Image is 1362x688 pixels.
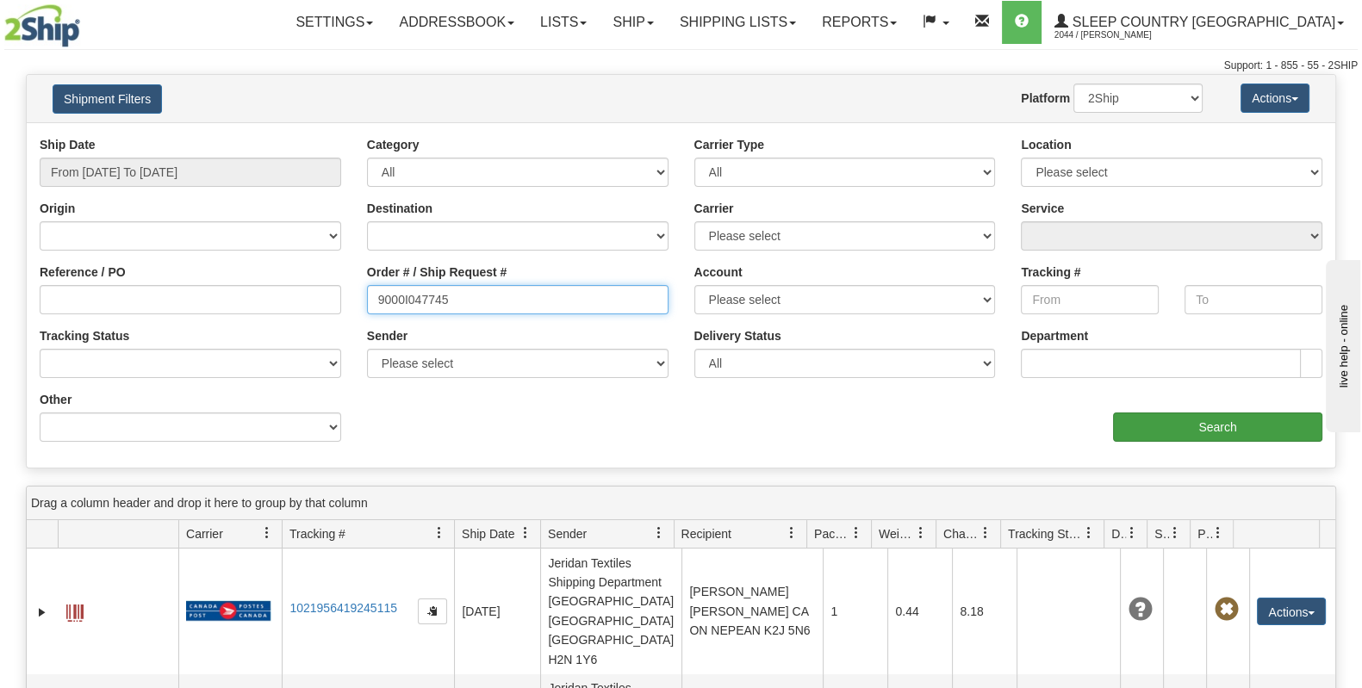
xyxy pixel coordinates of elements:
[906,518,936,548] a: Weight filter column settings
[887,549,952,674] td: 0.44
[777,518,806,548] a: Recipient filter column settings
[1160,518,1190,548] a: Shipment Issues filter column settings
[694,327,781,344] label: Delivery Status
[27,487,1335,520] div: grid grouping header
[1197,525,1212,542] span: Pickup Status
[527,1,600,44] a: Lists
[283,1,386,44] a: Settings
[1021,285,1159,314] input: From
[681,525,731,542] span: Recipient
[694,263,743,281] label: Account
[1214,598,1238,622] span: Pickup Not Assigned
[952,549,1017,674] td: 8.18
[1322,256,1360,431] iframe: chat widget
[40,263,126,281] label: Reference / PO
[1008,525,1083,542] span: Tracking Status
[454,549,540,674] td: [DATE]
[694,200,734,217] label: Carrier
[462,525,514,542] span: Ship Date
[40,327,129,344] label: Tracking Status
[1257,598,1326,625] button: Actions
[252,518,282,548] a: Carrier filter column settings
[1241,84,1309,113] button: Actions
[367,136,420,153] label: Category
[1154,525,1169,542] span: Shipment Issues
[694,136,764,153] label: Carrier Type
[4,59,1358,73] div: Support: 1 - 855 - 55 - 2SHIP
[971,518,1000,548] a: Charge filter column settings
[842,518,871,548] a: Packages filter column settings
[667,1,809,44] a: Shipping lists
[40,200,75,217] label: Origin
[943,525,980,542] span: Charge
[1021,136,1071,153] label: Location
[386,1,527,44] a: Addressbook
[1203,518,1233,548] a: Pickup Status filter column settings
[823,549,887,674] td: 1
[367,263,507,281] label: Order # / Ship Request #
[1021,90,1070,107] label: Platform
[644,518,674,548] a: Sender filter column settings
[809,1,910,44] a: Reports
[600,1,666,44] a: Ship
[540,549,681,674] td: Jeridan Textiles Shipping Department [GEOGRAPHIC_DATA] [GEOGRAPHIC_DATA] [GEOGRAPHIC_DATA] H2N 1Y6
[13,15,159,28] div: live help - online
[879,525,915,542] span: Weight
[1111,525,1126,542] span: Delivery Status
[1185,285,1322,314] input: To
[66,597,84,624] a: Label
[1054,27,1184,44] span: 2044 / [PERSON_NAME]
[367,327,407,344] label: Sender
[367,200,432,217] label: Destination
[4,4,80,47] img: logo2044.jpg
[289,601,397,615] a: 1021956419245115
[1128,598,1152,622] span: Unknown
[511,518,540,548] a: Ship Date filter column settings
[814,525,850,542] span: Packages
[548,525,587,542] span: Sender
[40,391,72,408] label: Other
[425,518,454,548] a: Tracking # filter column settings
[1074,518,1104,548] a: Tracking Status filter column settings
[1021,263,1080,281] label: Tracking #
[40,136,96,153] label: Ship Date
[1068,15,1335,29] span: Sleep Country [GEOGRAPHIC_DATA]
[1021,200,1064,217] label: Service
[1042,1,1357,44] a: Sleep Country [GEOGRAPHIC_DATA] 2044 / [PERSON_NAME]
[186,600,271,622] img: 20 - Canada Post
[1113,412,1322,442] input: Search
[681,549,823,674] td: [PERSON_NAME] [PERSON_NAME] CA ON NEPEAN K2J 5N6
[186,525,223,542] span: Carrier
[53,84,162,114] button: Shipment Filters
[418,598,447,624] button: Copy to clipboard
[1021,327,1088,344] label: Department
[1117,518,1147,548] a: Delivery Status filter column settings
[34,604,51,621] a: Expand
[289,525,345,542] span: Tracking #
